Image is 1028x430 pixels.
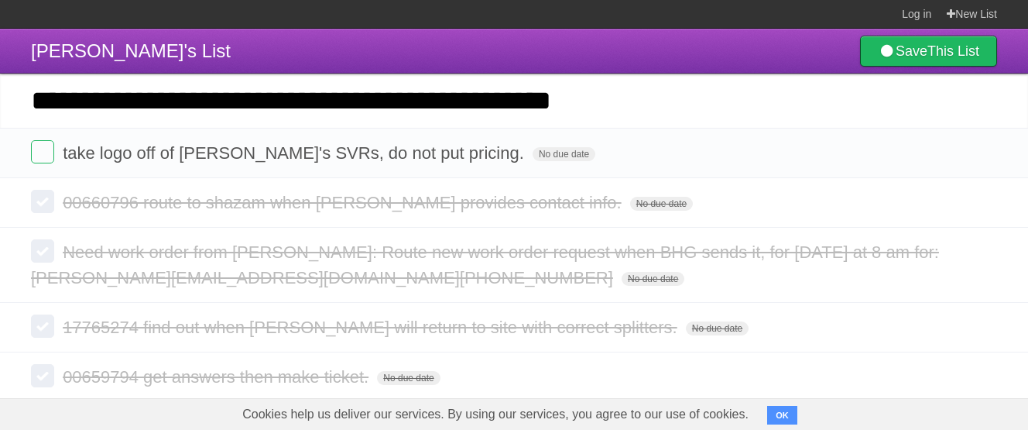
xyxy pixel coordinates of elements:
span: No due date [533,147,595,161]
span: Need work order from [PERSON_NAME]: Route new work order request when BHG sends it, for [DATE] at... [31,243,939,287]
label: Done [31,315,54,338]
span: 00660796 route to shazam when [PERSON_NAME] provides contact info. [63,193,625,212]
span: No due date [377,371,440,385]
a: SaveThis List [860,36,997,67]
span: No due date [686,322,749,335]
span: No due date [630,197,693,211]
span: 00659794 get answers then make ticket. [63,367,372,387]
span: [PERSON_NAME]'s List [31,40,231,61]
span: No due date [622,272,684,286]
label: Done [31,140,54,163]
span: Cookies help us deliver our services. By using our services, you agree to our use of cookies. [227,399,764,430]
label: Done [31,190,54,213]
b: This List [927,43,979,59]
label: Done [31,364,54,387]
button: OK [767,406,797,425]
span: 17765274 find out when [PERSON_NAME] will return to site with correct splitters. [63,318,681,337]
label: Done [31,239,54,263]
span: take logo off of [PERSON_NAME]'s SVRs, do not put pricing. [63,143,528,163]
